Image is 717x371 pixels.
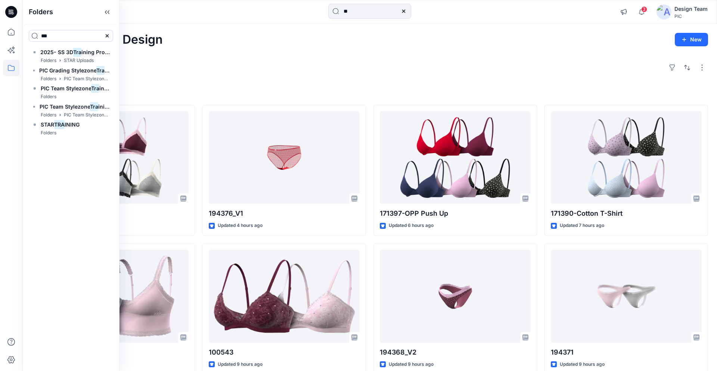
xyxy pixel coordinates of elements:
[674,4,708,13] div: Design Team
[389,222,434,230] p: Updated 6 hours ago
[41,85,91,91] span: PIC Team Stylezone
[81,49,114,55] span: ining Project
[560,361,605,368] p: Updated 9 hours ago
[380,250,531,343] a: 194368_V2
[389,361,434,368] p: Updated 9 hours ago
[380,347,531,358] p: 194368_V2
[218,222,263,230] p: Updated 4 hours ago
[675,33,708,46] button: New
[209,111,360,204] a: 194376_V1
[218,361,263,368] p: Updated 9 hours ago
[551,347,702,358] p: 194371
[551,111,702,204] a: 171390-Cotton T-Shirt
[641,6,647,12] span: 3
[65,121,80,128] span: INING
[90,102,98,112] mark: Tra
[380,111,531,204] a: 171397-OPP Push Up
[40,49,73,55] span: 2025- SS 3D
[209,250,360,343] a: 100543
[41,121,54,128] span: STAR
[41,93,56,101] p: Folders
[64,75,110,83] p: PIC Team Stylezone Training
[41,111,56,119] p: Folders
[41,129,56,137] p: Folders
[41,57,56,65] p: Folders
[54,119,65,130] mark: TRA
[560,222,604,230] p: Updated 7 hours ago
[380,208,531,219] p: 171397-OPP Push Up
[73,47,81,57] mark: Tra
[674,13,708,19] div: PIC
[209,347,360,358] p: 100543
[40,103,90,110] span: PIC Team Stylezone
[41,75,56,83] p: Folders
[91,83,99,93] mark: Tra
[39,67,96,74] span: PIC Grading Stylezone
[31,88,708,97] h4: Styles
[64,111,110,119] p: PIC Team Stylezone Training
[64,57,94,65] p: STAR Uploads
[99,85,112,91] span: ining
[657,4,671,19] img: avatar
[551,250,702,343] a: 194371
[551,208,702,219] p: 171390-Cotton T-Shirt
[209,208,360,219] p: 194376_V1
[96,65,105,75] mark: Tra
[98,103,128,110] span: ining Board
